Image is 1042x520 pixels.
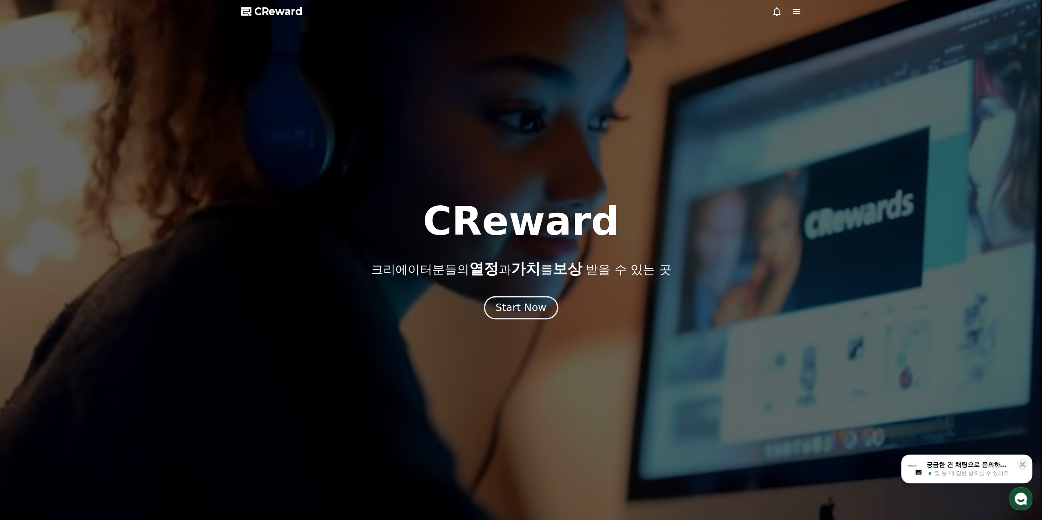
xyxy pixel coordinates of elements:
[552,260,582,277] span: 보상
[469,260,498,277] span: 열정
[371,261,671,277] p: 크리에이터분들의 과 를 받을 수 있는 곳
[254,5,303,18] span: CReward
[484,296,558,319] button: Start Now
[106,259,157,280] a: 설정
[511,260,540,277] span: 가치
[2,259,54,280] a: 홈
[423,202,619,241] h1: CReward
[54,259,106,280] a: 대화
[26,272,31,278] span: 홈
[495,301,546,315] div: Start Now
[127,272,136,278] span: 설정
[486,305,556,313] a: Start Now
[75,272,85,279] span: 대화
[241,5,303,18] a: CReward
